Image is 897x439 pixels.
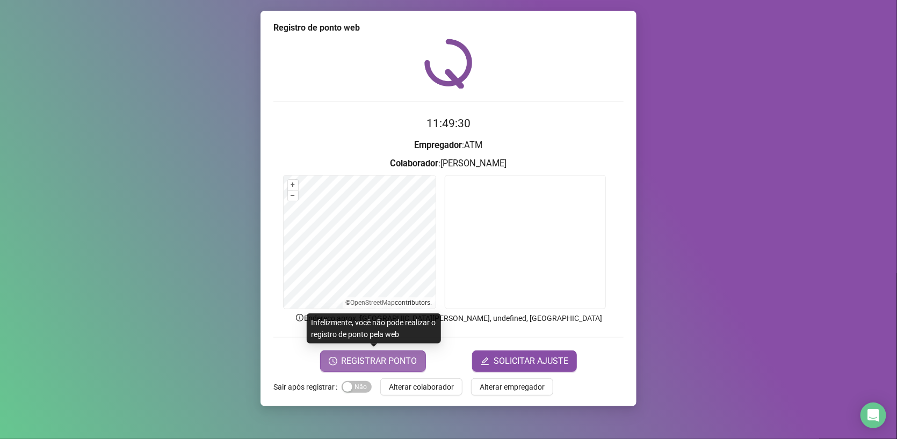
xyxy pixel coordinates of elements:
[389,381,454,393] span: Alterar colaborador
[342,355,417,368] span: REGISTRAR PONTO
[307,313,441,343] div: Infelizmente, você não pode realizar o registro de ponto pela web
[481,357,489,365] span: edit
[390,158,439,169] strong: Colaborador
[273,312,624,324] p: Endereço aprox. : [GEOGRAPHIC_DATA][PERSON_NAME], undefined, [GEOGRAPHIC_DATA]
[295,313,305,323] span: info-circle
[426,117,471,130] time: 11:49:30
[273,157,624,171] h3: : [PERSON_NAME]
[288,180,298,190] button: +
[472,350,577,372] button: editSOLICITAR AJUSTE
[273,21,624,34] div: Registro de ponto web
[494,355,568,368] span: SOLICITAR AJUSTE
[273,378,342,396] label: Sair após registrar
[860,403,886,428] div: Open Intercom Messenger
[480,381,545,393] span: Alterar empregador
[351,299,395,306] a: OpenStreetMap
[288,191,298,201] button: –
[380,378,462,396] button: Alterar colaborador
[424,39,473,89] img: QRPoint
[346,299,432,306] li: © contributors.
[329,357,337,365] span: clock-circle
[273,138,624,152] h3: : ATM
[320,350,426,372] button: REGISTRAR PONTO
[415,140,462,150] strong: Empregador
[471,378,553,396] button: Alterar empregador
